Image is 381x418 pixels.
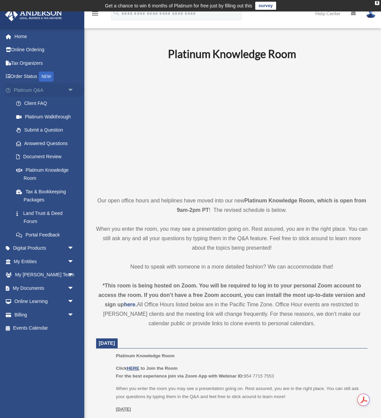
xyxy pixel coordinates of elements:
[67,295,81,309] span: arrow_drop_down
[67,281,81,295] span: arrow_drop_down
[67,242,81,255] span: arrow_drop_down
[9,206,84,228] a: Land Trust & Deed Forum
[91,12,99,18] a: menu
[67,268,81,282] span: arrow_drop_down
[5,295,84,308] a: Online Learningarrow_drop_down
[5,56,84,70] a: Tax Organizers
[96,196,368,215] p: Our open office hours and helplines have moved into our new ! The revised schedule is below.
[116,407,131,412] u: [DATE]
[9,97,84,110] a: Client FAQ
[113,9,120,17] i: search
[39,72,54,82] div: NEW
[141,366,178,371] b: to Join the Room
[375,1,379,5] div: close
[91,9,99,18] i: menu
[5,308,84,322] a: Billingarrow_drop_down
[116,366,141,371] b: Click
[168,47,296,60] b: Platinum Knowledge Room
[67,255,81,269] span: arrow_drop_down
[98,283,365,307] strong: *This room is being hosted on Zoom. You will be required to log in to your personal Zoom account ...
[9,150,84,164] a: Document Review
[5,242,84,255] a: Digital Productsarrow_drop_down
[105,2,252,10] div: Get a chance to win 6 months of Platinum for free just by filling out this
[96,224,368,253] p: When you enter the room, you may see a presentation going on. Rest assured, you are in the right ...
[9,123,84,137] a: Submit a Question
[135,302,137,307] strong: .
[96,262,368,272] p: Need to speak with someone in a more detailed fashion? We can accommodate that!
[116,373,244,379] b: For the best experience join via Zoom App with Webinar ID:
[99,340,115,346] span: [DATE]
[177,198,366,213] strong: Platinum Knowledge Room, which is open from 9am-2pm PT
[5,268,84,282] a: My [PERSON_NAME] Teamarrow_drop_down
[5,70,84,84] a: Order StatusNEW
[127,366,139,371] a: HERE
[116,353,175,358] span: Platinum Knowledge Room
[116,385,363,400] p: When you enter the room you may see a presentation going on. Rest assured, you are in the right p...
[5,43,84,57] a: Online Ordering
[131,69,333,184] iframe: 231110_Toby_KnowledgeRoom
[9,110,84,123] a: Platinum Walkthrough
[5,322,84,335] a: Events Calendar
[124,302,136,307] a: here
[9,228,84,242] a: Portal Feedback
[67,308,81,322] span: arrow_drop_down
[9,185,84,206] a: Tax & Bookkeeping Packages
[366,8,376,18] img: User Pic
[5,281,84,295] a: My Documentsarrow_drop_down
[9,163,81,185] a: Platinum Knowledge Room
[96,281,368,328] div: All Office Hours listed below are in the Pacific Time Zone. Office Hour events are restricted to ...
[67,83,81,97] span: arrow_drop_down
[5,255,84,268] a: My Entitiesarrow_drop_down
[5,83,84,97] a: Platinum Q&Aarrow_drop_down
[5,30,84,43] a: Home
[9,137,84,150] a: Answered Questions
[3,8,64,21] img: Anderson Advisors Platinum Portal
[116,364,363,380] p: 954 7715 7553
[255,2,276,10] a: survey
